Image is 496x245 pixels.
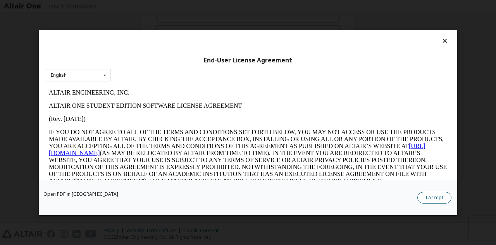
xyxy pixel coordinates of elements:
[3,43,401,98] p: IF YOU DO NOT AGREE TO ALL OF THE TERMS AND CONDITIONS SET FORTH BELOW, YOU MAY NOT ACCESS OR USE...
[46,56,450,64] div: End-User License Agreement
[3,16,401,23] p: ALTAIR ONE STUDENT EDITION SOFTWARE LICENSE AGREEMENT
[3,57,380,70] a: [URL][DOMAIN_NAME]
[3,105,401,133] p: This Altair One Student Edition Software License Agreement (“Agreement”) is between Altair Engine...
[417,192,451,203] button: I Accept
[3,3,401,10] p: ALTAIR ENGINEERING, INC.
[3,29,401,36] p: (Rev. [DATE])
[43,192,118,196] a: Open PDF in [GEOGRAPHIC_DATA]
[51,73,67,78] div: English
